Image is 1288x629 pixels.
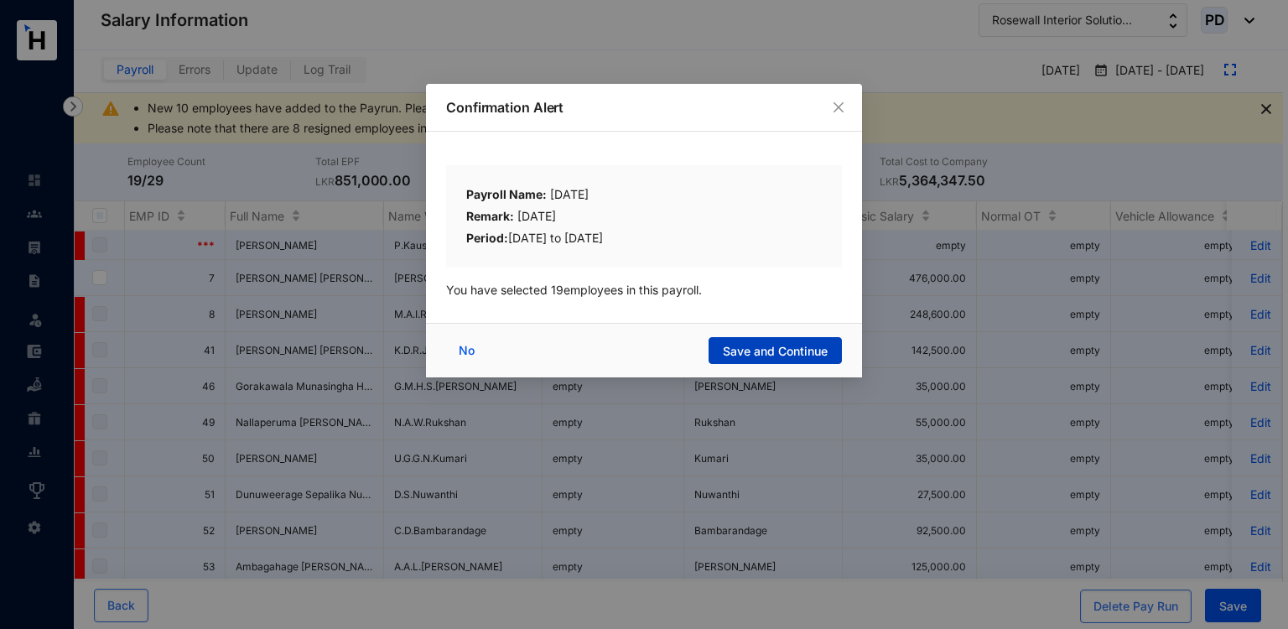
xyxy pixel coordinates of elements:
[466,209,514,223] b: Remark:
[459,341,475,360] span: No
[466,187,547,201] b: Payroll Name:
[723,343,828,360] span: Save and Continue
[709,337,842,364] button: Save and Continue
[446,337,491,364] button: No
[466,207,822,229] div: [DATE]
[832,101,845,114] span: close
[446,97,842,117] p: Confirmation Alert
[466,229,822,247] div: [DATE] to [DATE]
[446,283,702,297] span: You have selected 19 employees in this payroll.
[466,231,508,245] b: Period:
[466,185,822,207] div: [DATE]
[829,98,848,117] button: Close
